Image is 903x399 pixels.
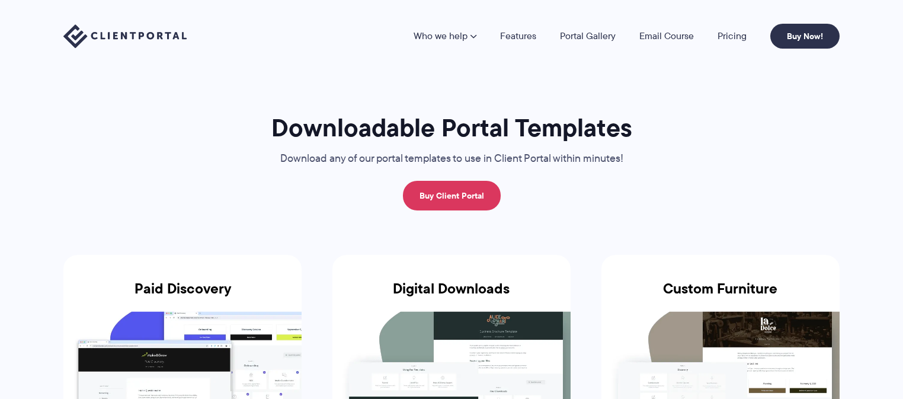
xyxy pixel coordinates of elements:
h3: Digital Downloads [332,280,571,311]
h3: Custom Furniture [601,280,840,311]
a: Features [500,31,536,41]
a: Buy Now! [770,24,840,49]
h1: Downloadable Portal Templates [253,112,650,143]
a: Email Course [639,31,694,41]
a: Who we help [414,31,476,41]
a: Pricing [718,31,747,41]
a: Buy Client Portal [403,181,501,210]
a: Portal Gallery [560,31,616,41]
h3: Paid Discovery [63,280,302,311]
p: Download any of our portal templates to use in Client Portal within minutes! [253,150,650,168]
